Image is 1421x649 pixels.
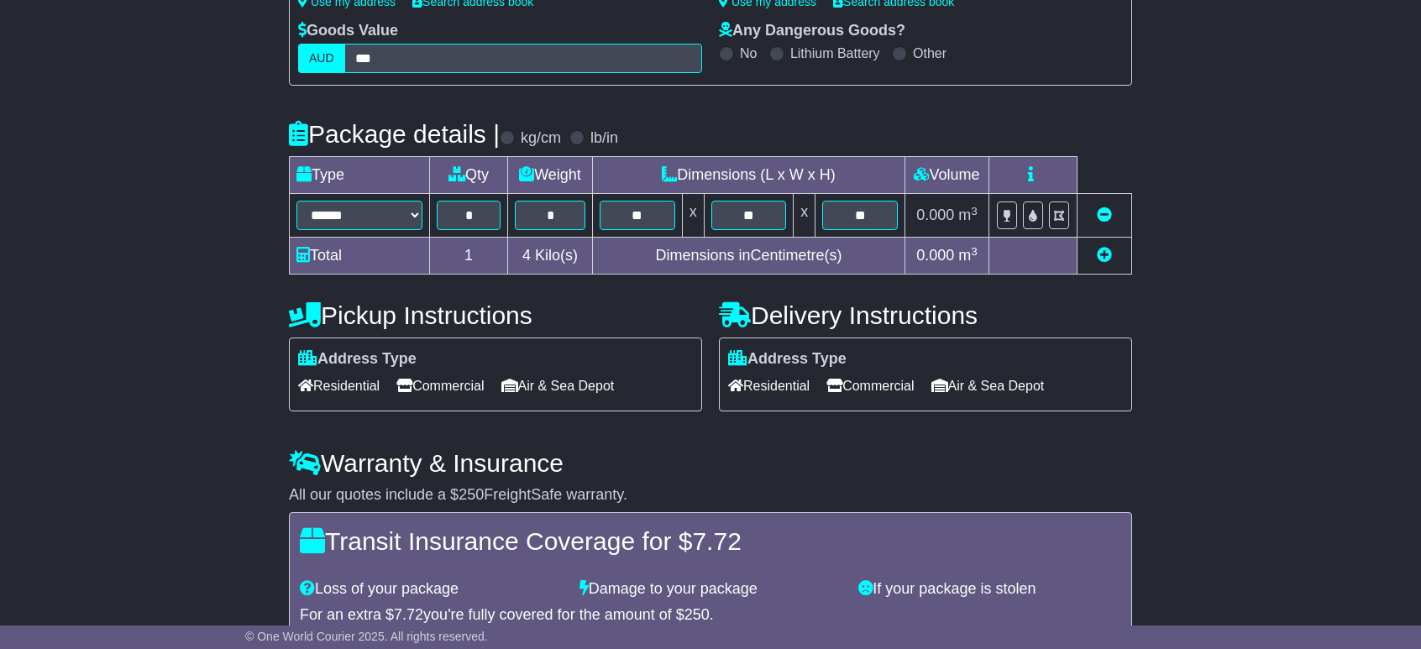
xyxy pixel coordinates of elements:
h4: Warranty & Insurance [289,449,1132,477]
label: No [740,45,757,61]
td: x [682,194,704,238]
span: Commercial [826,373,914,399]
td: Weight [508,157,593,194]
label: kg/cm [521,129,561,148]
span: Commercial [396,373,484,399]
sup: 3 [971,245,978,258]
td: Dimensions (L x W x H) [592,157,905,194]
label: Address Type [298,350,417,369]
a: Remove this item [1097,207,1112,223]
span: 0.000 [916,207,954,223]
span: Residential [728,373,810,399]
label: Goods Value [298,22,398,40]
label: AUD [298,44,345,73]
span: 7.72 [394,606,423,623]
label: Address Type [728,350,847,369]
td: x [794,194,815,238]
a: Add new item [1097,247,1112,264]
h4: Pickup Instructions [289,301,702,329]
td: Type [290,157,430,194]
span: Air & Sea Depot [931,373,1045,399]
div: Loss of your package [291,580,571,599]
span: Air & Sea Depot [501,373,615,399]
h4: Transit Insurance Coverage for $ [300,527,1121,555]
td: Total [290,238,430,275]
span: 250 [684,606,710,623]
td: Dimensions in Centimetre(s) [592,238,905,275]
span: © One World Courier 2025. All rights reserved. [245,630,488,643]
td: 1 [430,238,508,275]
span: 7.72 [692,527,741,555]
h4: Delivery Instructions [719,301,1132,329]
h4: Package details | [289,120,500,148]
div: All our quotes include a $ FreightSafe warranty. [289,486,1132,505]
label: Other [913,45,946,61]
td: Kilo(s) [508,238,593,275]
span: 250 [459,486,484,503]
sup: 3 [971,205,978,217]
div: Damage to your package [571,580,851,599]
span: m [958,207,978,223]
span: Residential [298,373,380,399]
span: 0.000 [916,247,954,264]
td: Qty [430,157,508,194]
label: Lithium Battery [790,45,880,61]
div: For an extra $ you're fully covered for the amount of $ . [300,606,1121,625]
label: lb/in [590,129,618,148]
span: m [958,247,978,264]
td: Volume [905,157,988,194]
div: If your package is stolen [850,580,1130,599]
label: Any Dangerous Goods? [719,22,905,40]
span: 4 [522,247,531,264]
